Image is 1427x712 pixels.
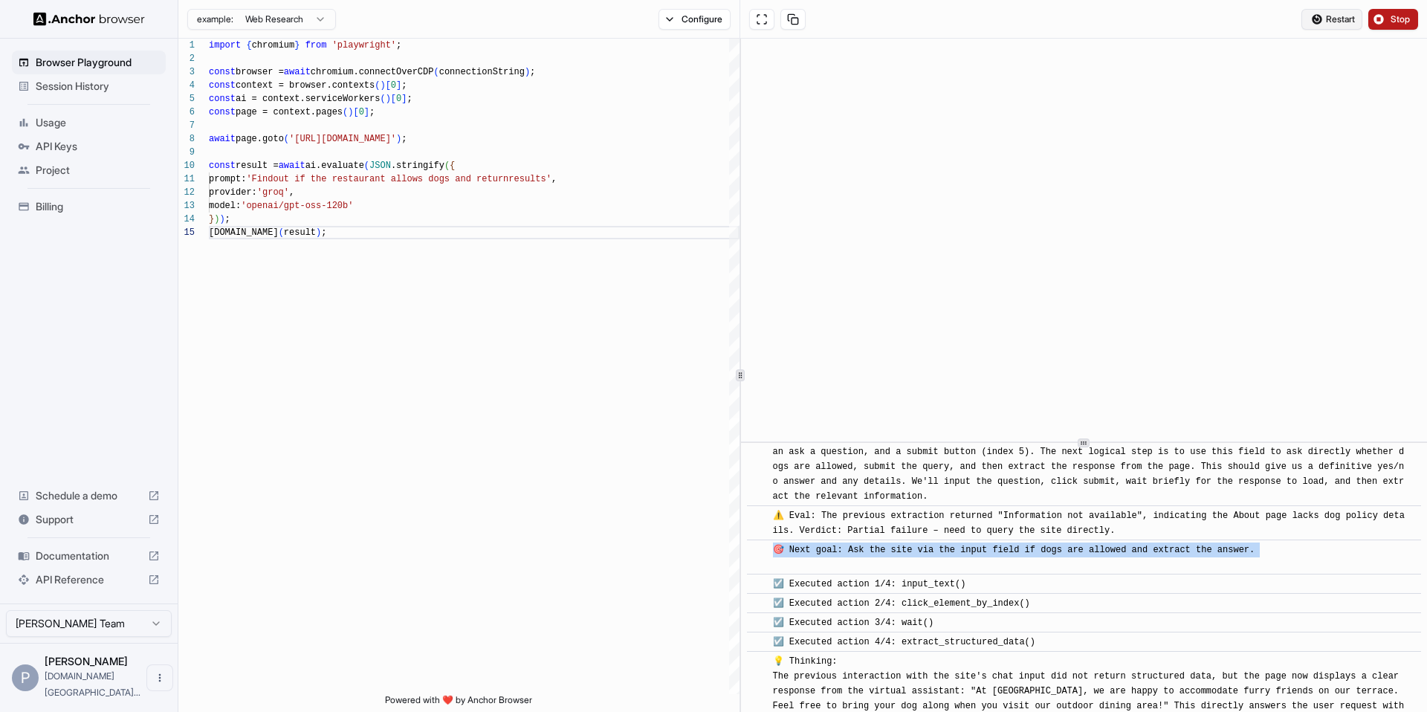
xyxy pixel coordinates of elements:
span: ​ [754,577,762,592]
span: ⚠️ Eval: The previous extraction returned "Information not available", indicating the About page ... [773,511,1405,536]
span: 'Findout if the restaurant allows dogs and return [246,174,508,184]
button: Open menu [146,664,173,691]
span: await [209,134,236,144]
div: 9 [178,146,195,159]
span: ] [396,80,401,91]
span: { [450,161,455,171]
span: Project [36,163,160,178]
span: ​ [754,508,762,523]
span: 💡 Thinking: We previously navigated to the About page and extracted that there is no information ... [773,402,1405,502]
span: ; [407,94,412,104]
span: API Keys [36,139,160,154]
span: ) [348,107,353,117]
span: ​ [754,635,762,650]
button: Copy session ID [780,9,806,30]
div: Support [12,508,166,531]
div: P [12,664,39,691]
span: , [289,187,294,198]
span: ) [219,214,224,224]
div: 6 [178,106,195,119]
div: Project [12,158,166,182]
span: ) [214,214,219,224]
span: [ [353,107,358,117]
span: ; [321,227,326,238]
img: Anchor Logo [33,12,145,26]
span: page.goto [236,134,284,144]
span: ( [343,107,348,117]
span: ​ [754,654,762,669]
div: 4 [178,79,195,92]
span: ( [364,161,369,171]
span: ( [284,134,289,144]
span: 0 [391,80,396,91]
span: result [284,227,316,238]
span: , [551,174,557,184]
div: API Reference [12,568,166,592]
span: Pau Sánchez [45,655,128,667]
span: connectionString [439,67,525,77]
span: ; [225,214,230,224]
div: 10 [178,159,195,172]
span: ) [386,94,391,104]
div: Schedule a demo [12,484,166,508]
span: await [279,161,305,171]
div: 11 [178,172,195,186]
span: } [209,214,214,224]
span: const [209,161,236,171]
span: ) [396,134,401,144]
span: 'groq' [257,187,289,198]
span: browser = [236,67,284,77]
span: ☑️ Executed action 2/4: click_element_by_index() [773,598,1030,609]
div: 13 [178,199,195,213]
span: ​ [754,615,762,630]
div: Documentation [12,544,166,568]
span: ; [401,80,407,91]
span: 0 [359,107,364,117]
div: Browser Playground [12,51,166,74]
span: JSON [369,161,391,171]
span: example: [197,13,233,25]
span: idea.barcelona@gmail.com [45,670,140,698]
span: const [209,80,236,91]
span: ai.evaluate [305,161,364,171]
span: ( [380,94,385,104]
span: ( [279,227,284,238]
span: ( [433,67,439,77]
span: ] [401,94,407,104]
span: Stop [1391,13,1411,25]
div: 12 [178,186,195,199]
span: results' [508,174,551,184]
span: { [246,40,251,51]
div: 2 [178,52,195,65]
span: prompt: [209,174,246,184]
div: 5 [178,92,195,106]
div: 7 [178,119,195,132]
span: ☑️ Executed action 3/4: wait() [773,618,934,628]
span: Support [36,512,142,527]
span: ☑️ Executed action 1/4: input_text() [773,579,966,589]
span: const [209,67,236,77]
div: Session History [12,74,166,98]
span: const [209,94,236,104]
span: ) [380,80,385,91]
span: from [305,40,327,51]
span: Usage [36,115,160,130]
span: Restart [1326,13,1355,25]
span: API Reference [36,572,142,587]
span: Browser Playground [36,55,160,70]
span: 🎯 Next goal: Ask the site via the input field if dogs are allowed and extract the answer. [773,545,1255,570]
span: context = browser.contexts [236,80,375,91]
span: } [294,40,300,51]
div: API Keys [12,135,166,158]
span: model: [209,201,241,211]
div: 14 [178,213,195,226]
span: const [209,107,236,117]
span: '[URL][DOMAIN_NAME]' [289,134,396,144]
span: ; [369,107,375,117]
span: ; [401,134,407,144]
button: Stop [1368,9,1418,30]
button: Open in full screen [749,9,774,30]
span: 'playwright' [332,40,396,51]
span: page = context.pages [236,107,343,117]
span: ; [396,40,401,51]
